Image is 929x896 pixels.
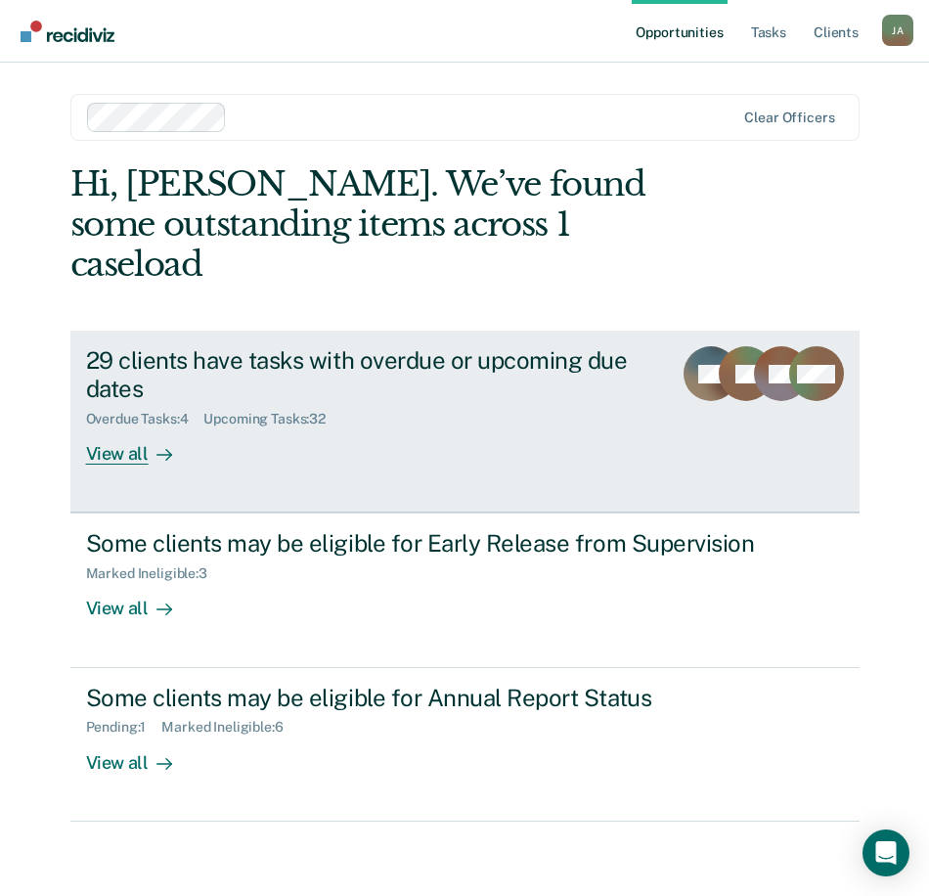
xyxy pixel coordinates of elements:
div: Clear officers [744,110,834,126]
button: Profile dropdown button [882,15,913,46]
div: View all [86,427,196,466]
img: Recidiviz [21,21,114,42]
div: Marked Ineligible : 3 [86,565,223,582]
div: Hi, [PERSON_NAME]. We’ve found some outstanding items across 1 caseload [70,164,702,284]
div: Marked Ineligible : 6 [161,719,298,736]
div: Pending : 1 [86,719,162,736]
a: 29 clients have tasks with overdue or upcoming due datesOverdue Tasks:4Upcoming Tasks:32View all [70,331,860,513]
div: 29 clients have tasks with overdue or upcoming due dates [86,346,656,403]
a: Some clients may be eligible for Annual Report StatusPending:1Marked Ineligible:6View all [70,668,860,822]
div: J A [882,15,913,46]
div: Upcoming Tasks : 32 [203,411,341,427]
a: Some clients may be eligible for Early Release from SupervisionMarked Ineligible:3View all [70,513,860,667]
div: Overdue Tasks : 4 [86,411,204,427]
div: Open Intercom Messenger [863,829,909,876]
div: View all [86,582,196,620]
div: View all [86,736,196,774]
div: Some clients may be eligible for Early Release from Supervision [86,529,773,558]
div: Some clients may be eligible for Annual Report Status [86,684,773,712]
